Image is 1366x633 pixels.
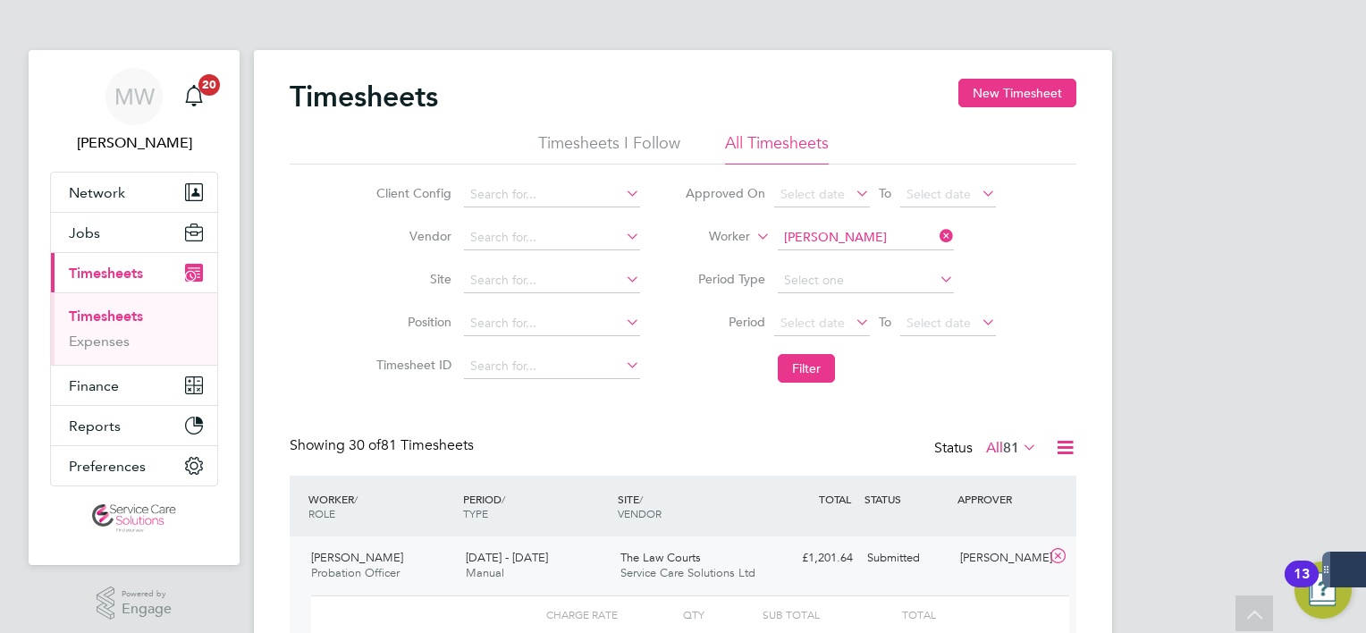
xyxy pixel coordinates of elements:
[778,354,835,383] button: Filter
[466,565,504,580] span: Manual
[51,253,217,292] button: Timesheets
[50,68,218,154] a: MW[PERSON_NAME]
[122,602,172,617] span: Engage
[371,228,451,244] label: Vendor
[371,271,451,287] label: Site
[613,483,768,529] div: SITE
[934,436,1041,461] div: Status
[873,310,897,333] span: To
[92,504,176,533] img: servicecare-logo-retina.png
[290,79,438,114] h2: Timesheets
[51,292,217,365] div: Timesheets
[29,50,240,565] nav: Main navigation
[780,315,845,331] span: Select date
[349,436,474,454] span: 81 Timesheets
[304,483,459,529] div: WORKER
[639,492,643,506] span: /
[114,85,155,108] span: MW
[953,483,1046,515] div: APPROVER
[464,354,640,379] input: Search for...
[620,550,701,565] span: The Law Courts
[122,587,172,602] span: Powered by
[986,439,1037,457] label: All
[51,366,217,405] button: Finance
[685,314,765,330] label: Period
[371,314,451,330] label: Position
[906,186,971,202] span: Select date
[466,550,548,565] span: [DATE] - [DATE]
[502,603,618,625] div: Charge rate
[767,544,860,573] div: £1,201.64
[860,483,953,515] div: STATUS
[704,603,820,625] div: Sub Total
[780,186,845,202] span: Select date
[685,271,765,287] label: Period Type
[371,185,451,201] label: Client Config
[819,492,851,506] span: TOTAL
[69,265,143,282] span: Timesheets
[69,458,146,475] span: Preferences
[670,228,750,246] label: Worker
[464,311,640,336] input: Search for...
[349,436,381,454] span: 30 of
[860,544,953,573] div: Submitted
[354,492,358,506] span: /
[69,308,143,325] a: Timesheets
[290,436,477,455] div: Showing
[1003,439,1019,457] span: 81
[820,603,935,625] div: Total
[464,182,640,207] input: Search for...
[953,544,1046,573] div: [PERSON_NAME]
[50,132,218,154] span: Mark White
[906,315,971,331] span: Select date
[198,74,220,96] span: 20
[685,185,765,201] label: Approved On
[778,225,954,250] input: Search for...
[51,213,217,252] button: Jobs
[778,268,954,293] input: Select one
[51,173,217,212] button: Network
[51,446,217,485] button: Preferences
[464,225,640,250] input: Search for...
[463,506,488,520] span: TYPE
[873,181,897,205] span: To
[69,377,119,394] span: Finance
[311,565,400,580] span: Probation Officer
[620,565,755,580] span: Service Care Solutions Ltd
[69,418,121,435] span: Reports
[459,483,613,529] div: PERIOD
[618,603,704,625] div: QTY
[958,79,1076,107] button: New Timesheet
[618,506,662,520] span: VENDOR
[69,333,130,350] a: Expenses
[51,406,217,445] button: Reports
[97,587,173,620] a: Powered byEngage
[371,357,451,373] label: Timesheet ID
[1294,574,1310,597] div: 13
[50,504,218,533] a: Go to home page
[502,492,505,506] span: /
[464,268,640,293] input: Search for...
[1294,561,1352,619] button: Open Resource Center, 13 new notifications
[538,132,680,165] li: Timesheets I Follow
[176,68,212,125] a: 20
[725,132,829,165] li: All Timesheets
[69,184,125,201] span: Network
[308,506,335,520] span: ROLE
[69,224,100,241] span: Jobs
[311,550,403,565] span: [PERSON_NAME]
